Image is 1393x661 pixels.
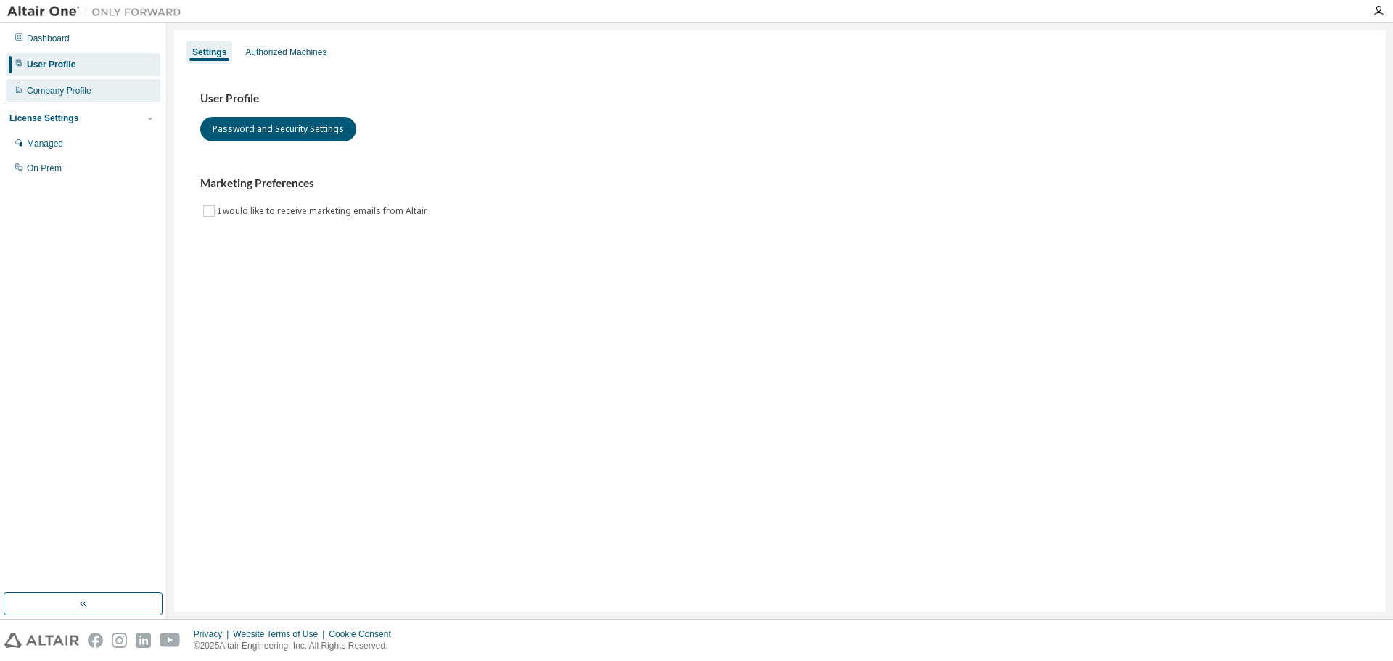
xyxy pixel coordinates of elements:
img: youtube.svg [160,633,181,648]
div: Managed [27,138,63,149]
img: facebook.svg [88,633,103,648]
div: Company Profile [27,85,91,97]
div: User Profile [27,59,75,70]
div: Privacy [194,628,233,640]
button: Password and Security Settings [200,117,356,141]
h3: User Profile [200,91,1360,106]
img: instagram.svg [112,633,127,648]
div: On Prem [27,163,62,174]
div: Cookie Consent [329,628,399,640]
img: linkedin.svg [136,633,151,648]
img: altair_logo.svg [4,633,79,648]
div: Website Terms of Use [233,628,329,640]
img: Altair One [7,4,189,19]
label: I would like to receive marketing emails from Altair [218,202,430,220]
div: License Settings [9,112,78,124]
div: Settings [192,46,226,58]
p: © 2025 Altair Engineering, Inc. All Rights Reserved. [194,640,400,652]
div: Authorized Machines [245,46,326,58]
div: Dashboard [27,33,70,44]
h3: Marketing Preferences [200,176,1360,191]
